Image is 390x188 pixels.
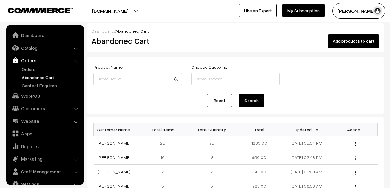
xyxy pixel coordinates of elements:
td: 16 [141,150,188,165]
img: Menu [355,171,356,175]
a: [PERSON_NAME] [97,155,131,160]
input: Choose Customer [191,73,280,85]
td: 1230.00 [235,136,283,150]
a: Customers [8,103,82,114]
a: Contact Enquires [20,82,82,89]
td: [DATE] 08:38 AM [283,165,330,179]
a: Marketing [8,153,82,164]
th: Customer Name [94,123,141,136]
th: Action [330,123,377,136]
a: Orders [20,66,82,73]
td: 25 [188,136,235,150]
a: Apps [8,128,82,139]
a: Catalog [8,42,82,54]
th: Total Quantity [188,123,235,136]
a: Website [8,115,82,127]
button: [DOMAIN_NAME] [70,3,150,19]
a: Abandoned Cart [20,74,82,81]
td: 7 [141,165,188,179]
th: Updated On [283,123,330,136]
td: [DATE] 05:54 PM [283,136,330,150]
img: user [373,6,382,16]
input: Choose Product [93,73,182,85]
td: 346.00 [235,165,283,179]
a: COMMMERCE [8,6,62,14]
a: Reports [8,141,82,152]
h2: Abandoned Cart [91,36,181,46]
div: / [91,28,379,34]
td: 18 [188,150,235,165]
th: Total Items [141,123,188,136]
button: [PERSON_NAME]… [332,3,385,19]
a: Staff Management [8,166,82,177]
td: 950.00 [235,150,283,165]
a: [PERSON_NAME] [97,169,131,174]
a: WebPOS [8,90,82,101]
a: Hire an Expert [239,4,277,17]
label: Choose Customer [191,64,229,70]
img: COMMMERCE [8,8,73,13]
button: Add products to cart [328,34,379,48]
td: 7 [188,165,235,179]
button: Search [239,94,264,107]
label: Product Name [93,64,123,70]
a: My Subscription [282,4,325,17]
th: Total [235,123,283,136]
a: Dashboard [91,28,114,34]
a: Orders [8,55,82,66]
img: Menu [355,156,356,160]
img: Menu [355,142,356,146]
span: Abandoned Cart [115,28,149,34]
a: Dashboard [8,30,82,41]
a: Reset [207,94,232,107]
a: [PERSON_NAME] [97,140,131,146]
td: 25 [141,136,188,150]
td: [DATE] 02:48 PM [283,150,330,165]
